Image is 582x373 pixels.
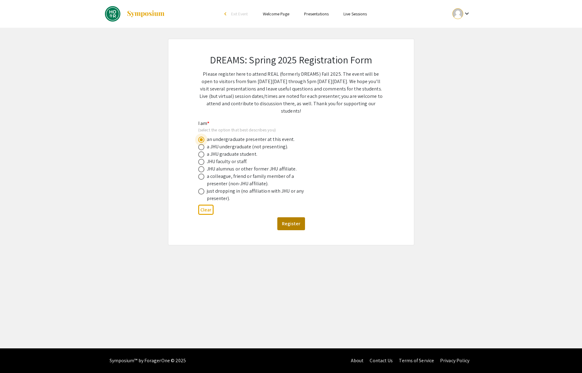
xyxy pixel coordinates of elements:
div: (select the option that best describes you) [198,127,374,133]
button: Register [277,217,305,230]
div: JHU faculty or staff. [207,158,247,165]
div: a JHU undergraduate (not presenting). [207,143,288,150]
a: Privacy Policy [440,357,469,364]
div: an undergraduate presenter at this event. [207,136,295,143]
p: Please register here to attend REAL (formerly DREAMS) Fall 2025. The event will be open to visito... [198,70,384,115]
iframe: Chat [5,345,26,368]
mat-icon: Expand account dropdown [463,10,471,17]
div: arrow_back_ios [224,12,228,16]
button: Clear [198,205,214,215]
a: Presentations [304,11,329,17]
div: a JHU graduate student. [207,150,257,158]
a: Terms of Service [399,357,434,364]
img: JHU: REAL Fall 2025 (formerly DREAMS) [105,6,120,22]
mat-label: I am [198,120,210,126]
a: Welcome Page [263,11,289,17]
h2: DREAMS: Spring 2025 Registration Form [198,54,384,66]
div: a colleague, friend or family member of a presenter (non-JHU affiliate). [207,173,315,187]
div: JHU alumnus or other former JHU affiliate. [207,165,297,173]
a: Live Sessions [343,11,367,17]
a: About [351,357,364,364]
button: Expand account dropdown [446,7,477,21]
a: JHU: REAL Fall 2025 (formerly DREAMS) [105,6,165,22]
span: Exit Event [231,11,248,17]
img: Symposium by ForagerOne [126,10,165,18]
a: Contact Us [370,357,393,364]
div: Symposium™ by ForagerOne © 2025 [110,348,186,373]
div: just dropping in (no affiliation with JHU or any presenter). [207,187,315,202]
